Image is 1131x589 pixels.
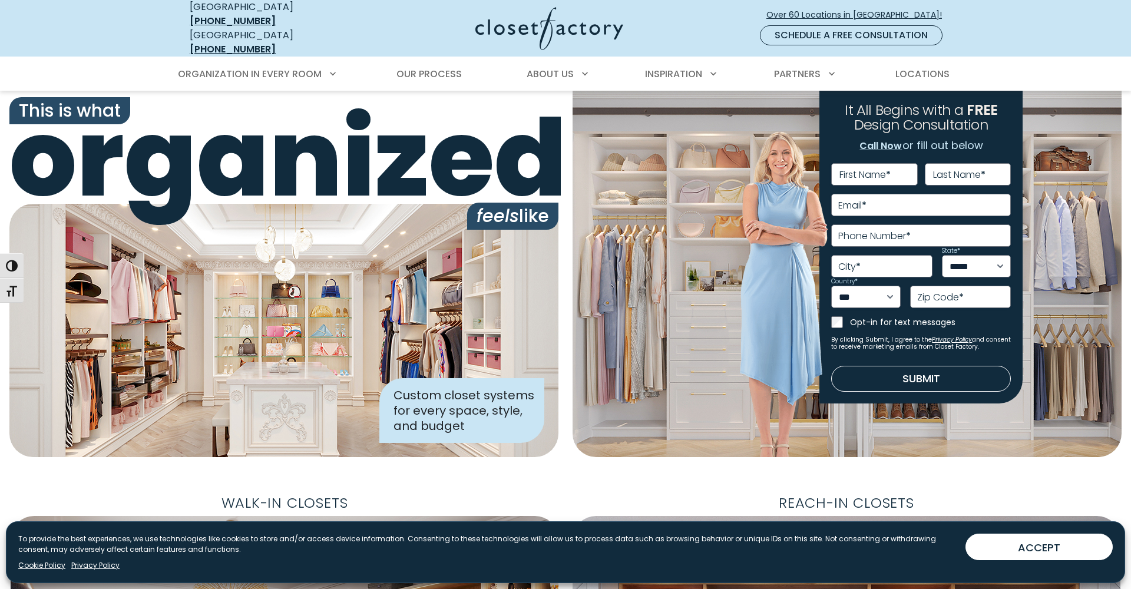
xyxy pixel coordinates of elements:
[18,534,956,555] p: To provide the best experiences, we use technologies like cookies to store and/or access device i...
[475,7,623,50] img: Closet Factory Logo
[379,378,544,443] div: Custom closet systems for every space, style, and budget
[467,203,558,230] span: like
[645,67,702,81] span: Inspiration
[190,28,361,57] div: [GEOGRAPHIC_DATA]
[71,560,120,571] a: Privacy Policy
[766,5,952,25] a: Over 60 Locations in [GEOGRAPHIC_DATA]!
[477,203,519,229] i: feels
[769,490,924,516] span: Reach-In Closets
[212,490,358,516] span: Walk-In Closets
[774,67,821,81] span: Partners
[760,25,943,45] a: Schedule a Free Consultation
[527,67,574,81] span: About Us
[9,204,558,457] img: Closet Factory designed closet
[190,14,276,28] a: [PHONE_NUMBER]
[766,9,951,21] span: Over 60 Locations in [GEOGRAPHIC_DATA]!
[895,67,950,81] span: Locations
[965,534,1113,560] button: ACCEPT
[18,560,65,571] a: Cookie Policy
[178,67,322,81] span: Organization in Every Room
[190,42,276,56] a: [PHONE_NUMBER]
[9,105,558,212] span: organized
[396,67,462,81] span: Our Process
[170,58,961,91] nav: Primary Menu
